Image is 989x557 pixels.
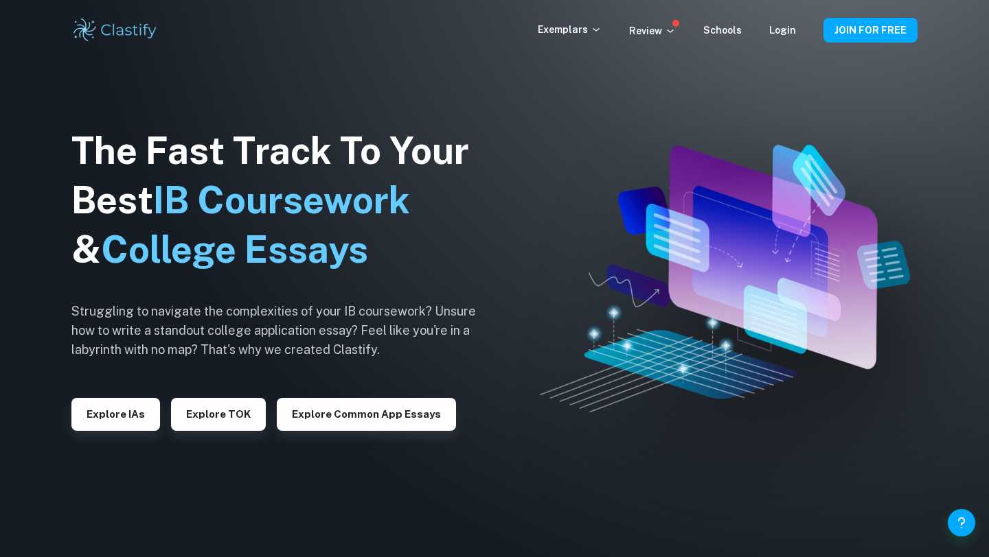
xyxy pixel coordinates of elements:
span: College Essays [101,228,368,271]
p: Review [629,23,676,38]
a: Explore Common App essays [277,407,456,420]
span: IB Coursework [153,178,410,222]
img: Clastify hero [540,145,910,412]
a: Login [769,25,796,36]
img: Clastify logo [71,16,159,44]
h6: Struggling to navigate the complexities of your IB coursework? Unsure how to write a standout col... [71,302,497,359]
p: Exemplars [538,22,602,37]
h1: The Fast Track To Your Best & [71,126,497,274]
button: Explore IAs [71,398,160,431]
a: Explore IAs [71,407,160,420]
a: Explore TOK [171,407,266,420]
button: Explore TOK [171,398,266,431]
button: Help and Feedback [948,509,975,536]
a: Schools [703,25,742,36]
button: Explore Common App essays [277,398,456,431]
button: JOIN FOR FREE [823,18,918,43]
